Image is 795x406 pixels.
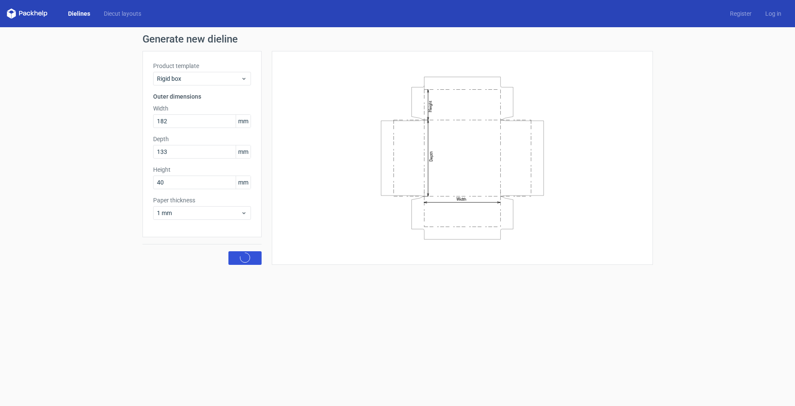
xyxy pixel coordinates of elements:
a: Dielines [61,9,97,18]
label: Depth [153,135,251,143]
text: Height [428,100,433,112]
a: Register [723,9,758,18]
label: Width [153,104,251,113]
span: Rigid box [157,74,241,83]
label: Paper thickness [153,196,251,204]
text: Width [456,197,466,202]
span: 1 mm [157,209,241,217]
label: Height [153,165,251,174]
label: Product template [153,62,251,70]
a: Diecut layouts [97,9,148,18]
h1: Generate new dieline [142,34,653,44]
h3: Outer dimensions [153,92,251,101]
text: Depth [429,151,433,161]
span: mm [236,145,251,158]
a: Log in [758,9,788,18]
span: mm [236,115,251,128]
span: mm [236,176,251,189]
